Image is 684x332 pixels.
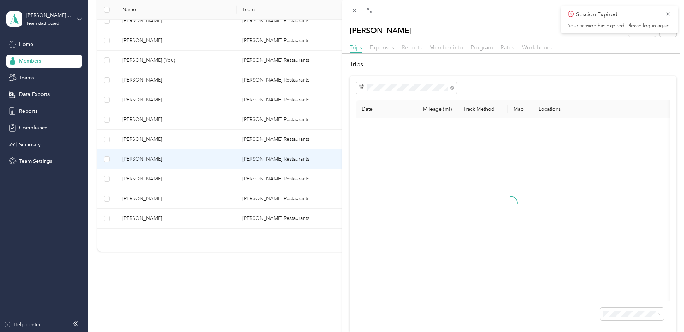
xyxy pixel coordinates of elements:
th: Mileage (mi) [410,100,457,118]
p: Session Expired [576,10,660,19]
p: Your session has expired. Please log in again. [568,23,671,29]
h2: Trips [350,60,676,69]
span: Rates [501,44,514,51]
span: Work hours [522,44,552,51]
th: Map [508,100,533,118]
iframe: Everlance-gr Chat Button Frame [644,292,684,332]
th: Date [356,100,410,118]
p: [PERSON_NAME] [350,24,412,37]
span: Reports [402,44,422,51]
span: Program [471,44,493,51]
th: Track Method [457,100,508,118]
span: Member info [429,44,463,51]
span: Expenses [370,44,394,51]
span: Trips [350,44,362,51]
